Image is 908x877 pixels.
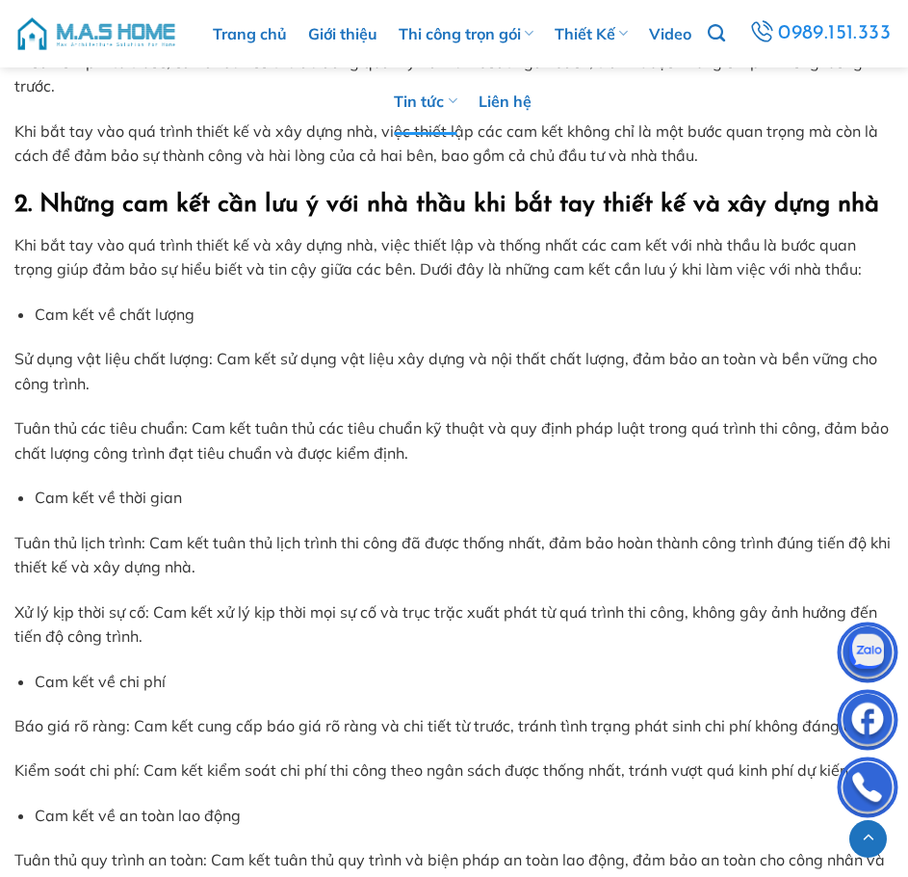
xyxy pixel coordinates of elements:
[839,761,896,819] img: Phone
[35,806,241,825] span: Cam kết về an toàn lao động
[849,820,887,858] a: Lên đầu trang
[35,305,195,324] span: Cam kết về chất lượng
[839,626,896,684] img: Zalo
[708,13,725,54] a: Tìm kiếm
[35,672,166,691] span: Cam kết về chi phí
[14,193,879,217] b: 2. Những cam kết cần lưu ý với nhà thầu khi bắt tay thiết kế và xây dựng nhà
[14,349,877,393] span: Sử dụng vật liệu chất lượng: Cam kết sử dụng vật liệu xây dựng và nội thất chất lượng, đảm bảo an...
[14,121,878,166] span: Khi bắt tay vào quá trình thiết kế và xây dựng nhà, việc thiết lập các cam kết không chỉ là một b...
[14,5,178,63] img: M.A.S HOME – Tổng Thầu Thiết Kế Và Xây Nhà Trọn Gói
[839,694,896,752] img: Facebook
[14,235,862,279] span: Khi bắt tay vào quá trình thiết kế và xây dựng nhà, việc thiết lập và thống nhất các cam kết với ...
[14,760,852,780] span: Kiểm soát chi phí: Cam kết kiểm soát chi phí thi công theo ngân sách được thống nhất, tránh vượt ...
[394,67,456,135] a: Tin tức
[14,418,889,463] span: Tuân thủ các tiêu chuẩn: Cam kết tuân thủ các tiêu chuẩn kỹ thuật và quy định pháp luật trong quá...
[14,533,891,577] span: Tuân thủ lịch trình: Cam kết tuân thủ lịch trình thi công đã được thống nhất, đảm bảo hoàn thành ...
[479,67,532,135] a: Liên hệ
[776,16,895,51] span: 0989.151.333
[14,602,877,647] span: Xử lý kịp thời sự cố: Cam kết xử lý kịp thời mọi sự cố và trục trặc xuất phát từ quá trình thi cô...
[14,716,864,735] span: Báo giá rõ ràng: Cam kết cung cấp báo giá rõ ràng và chi tiết từ trước, tránh tình trạng phát sin...
[35,488,182,507] span: Cam kết về thời gian
[741,15,897,52] a: 0989.151.333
